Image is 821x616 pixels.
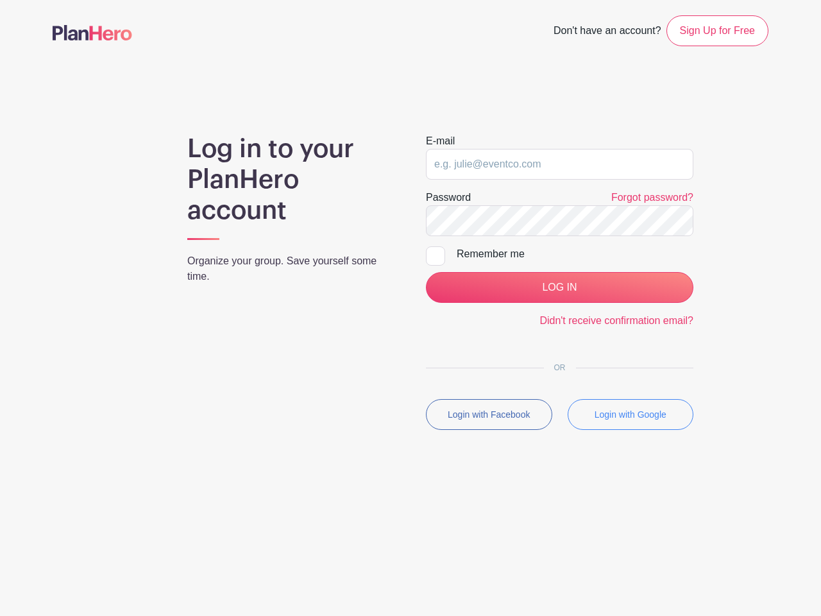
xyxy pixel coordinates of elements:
a: Forgot password? [611,192,693,203]
input: LOG IN [426,272,693,303]
p: Organize your group. Save yourself some time. [187,253,395,284]
span: Don't have an account? [554,18,661,46]
div: Remember me [457,246,693,262]
label: E-mail [426,133,455,149]
a: Didn't receive confirmation email? [539,315,693,326]
label: Password [426,190,471,205]
small: Login with Google [595,409,666,420]
span: OR [544,363,576,372]
a: Sign Up for Free [666,15,768,46]
small: Login with Facebook [448,409,530,420]
button: Login with Google [568,399,694,430]
h1: Log in to your PlanHero account [187,133,395,226]
img: logo-507f7623f17ff9eddc593b1ce0a138ce2505c220e1c5a4e2b4648c50719b7d32.svg [53,25,132,40]
input: e.g. julie@eventco.com [426,149,693,180]
button: Login with Facebook [426,399,552,430]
